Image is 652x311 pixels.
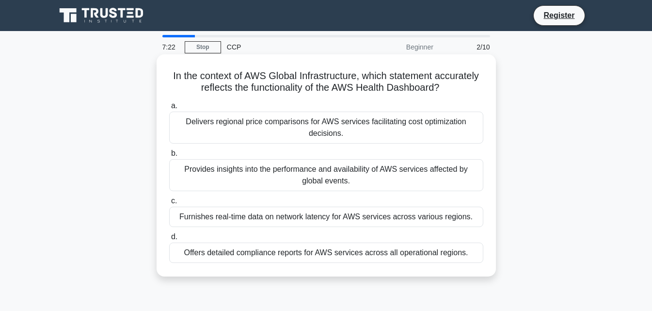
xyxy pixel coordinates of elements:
h5: In the context of AWS Global Infrastructure, which statement accurately reflects the functionalit... [168,70,484,94]
a: Stop [185,41,221,53]
div: Delivers regional price comparisons for AWS services facilitating cost optimization decisions. [169,112,483,144]
a: Register [538,9,580,21]
div: 7:22 [157,37,185,57]
div: Offers detailed compliance reports for AWS services across all operational regions. [169,243,483,263]
span: c. [171,196,177,205]
span: b. [171,149,177,157]
div: 2/10 [439,37,496,57]
div: CCP [221,37,354,57]
div: Furnishes real-time data on network latency for AWS services across various regions. [169,207,483,227]
span: d. [171,232,177,241]
span: a. [171,101,177,110]
div: Provides insights into the performance and availability of AWS services affected by global events. [169,159,483,191]
div: Beginner [354,37,439,57]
